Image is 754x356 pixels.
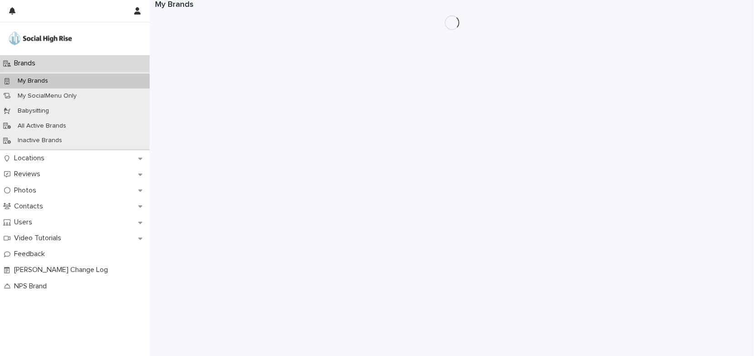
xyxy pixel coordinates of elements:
[10,59,43,68] p: Brands
[10,137,69,144] p: Inactive Brands
[10,77,55,85] p: My Brands
[7,30,73,48] img: o5DnuTxEQV6sW9jFYBBf
[10,107,56,115] p: Babysitting
[10,170,48,178] p: Reviews
[10,234,68,242] p: Video Tutorials
[10,250,52,258] p: Feedback
[10,218,39,227] p: Users
[10,202,50,211] p: Contacts
[10,186,44,195] p: Photos
[10,282,54,291] p: NPS Brand
[10,122,73,130] p: All Active Brands
[10,266,115,274] p: [PERSON_NAME] Change Log
[10,92,84,100] p: My SocialMenu Only
[10,154,52,163] p: Locations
